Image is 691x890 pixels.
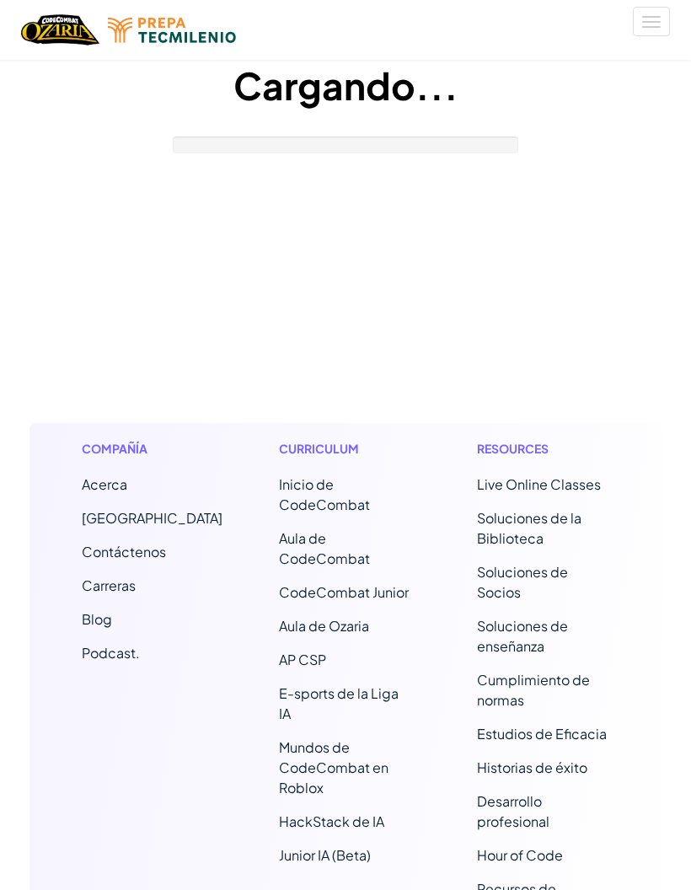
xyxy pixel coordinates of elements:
a: HackStack de IA [279,812,384,830]
a: Acerca [82,475,127,493]
a: Historias de éxito [477,759,587,776]
h1: Curriculum [279,440,412,458]
a: Soluciones de Socios [477,563,568,601]
a: Cumplimiento de normas [477,671,590,709]
a: Hour of Code [477,846,563,864]
a: CodeCombat Junior [279,583,409,601]
a: Aula de Ozaria [279,617,369,635]
a: Blog [82,610,112,628]
h1: Compañía [82,440,215,458]
a: Live Online Classes [477,475,601,493]
a: Soluciones de enseñanza [477,617,568,655]
h1: Resources [477,440,610,458]
a: Junior IA (Beta) [279,846,371,864]
a: Aula de CodeCombat [279,529,370,567]
a: Ozaria by CodeCombat logo [21,13,99,47]
span: Inicio de CodeCombat [279,475,370,513]
a: Desarrollo profesional [477,792,549,830]
img: Home [21,13,99,47]
a: AP CSP [279,651,326,668]
span: Contáctenos [82,543,166,560]
a: Carreras [82,576,136,594]
a: Podcast. [82,644,140,662]
a: [GEOGRAPHIC_DATA] [82,509,222,527]
a: E-sports de la Liga IA [279,684,399,722]
img: Tecmilenio logo [108,18,236,43]
a: Estudios de Eficacia [477,725,607,743]
a: Soluciones de la Biblioteca [477,509,581,547]
a: Mundos de CodeCombat en Roblox [279,738,388,796]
